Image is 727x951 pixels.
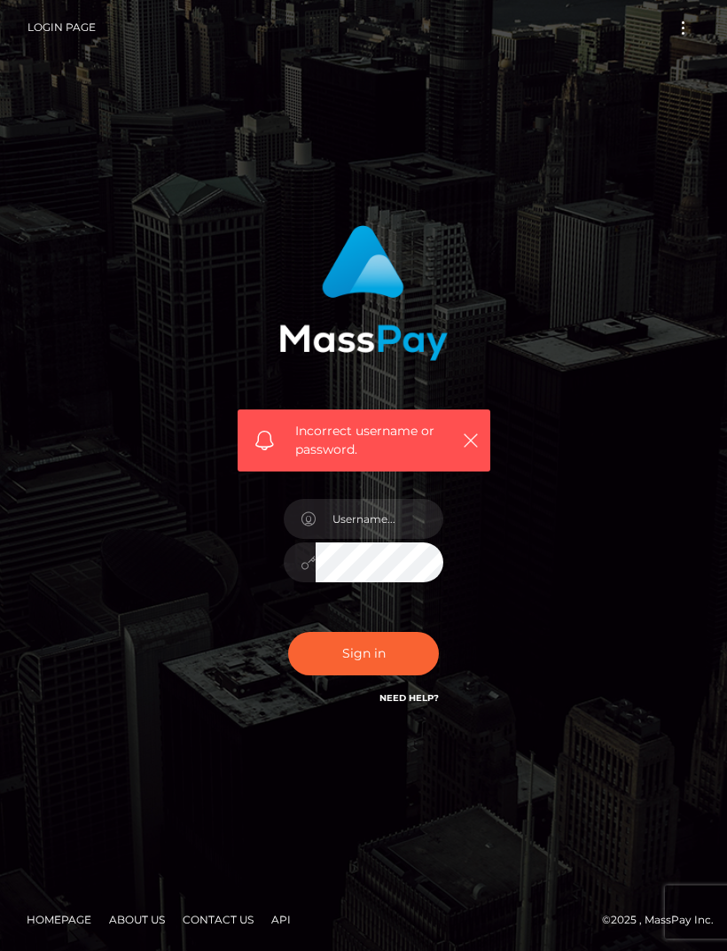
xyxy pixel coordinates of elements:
[13,910,714,930] div: © 2025 , MassPay Inc.
[288,632,439,675] button: Sign in
[27,9,96,46] a: Login Page
[316,499,443,539] input: Username...
[279,225,448,361] img: MassPay Login
[295,422,453,459] span: Incorrect username or password.
[264,906,298,933] a: API
[667,16,700,40] button: Toggle navigation
[102,906,172,933] a: About Us
[176,906,261,933] a: Contact Us
[379,692,439,704] a: Need Help?
[20,906,98,933] a: Homepage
